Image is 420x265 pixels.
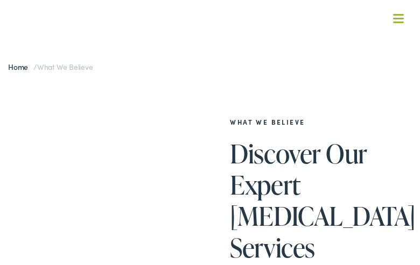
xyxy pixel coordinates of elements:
span: Our [326,139,367,168]
span: What We Believe [37,61,93,72]
span: Discover [230,139,320,168]
a: Home [8,61,33,72]
span: Services [230,233,314,262]
span: Expert [230,170,300,199]
a: What We Offer [17,43,412,76]
span: / [8,61,93,72]
h2: What We Believe [230,118,411,126]
span: [MEDICAL_DATA] [230,202,415,230]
